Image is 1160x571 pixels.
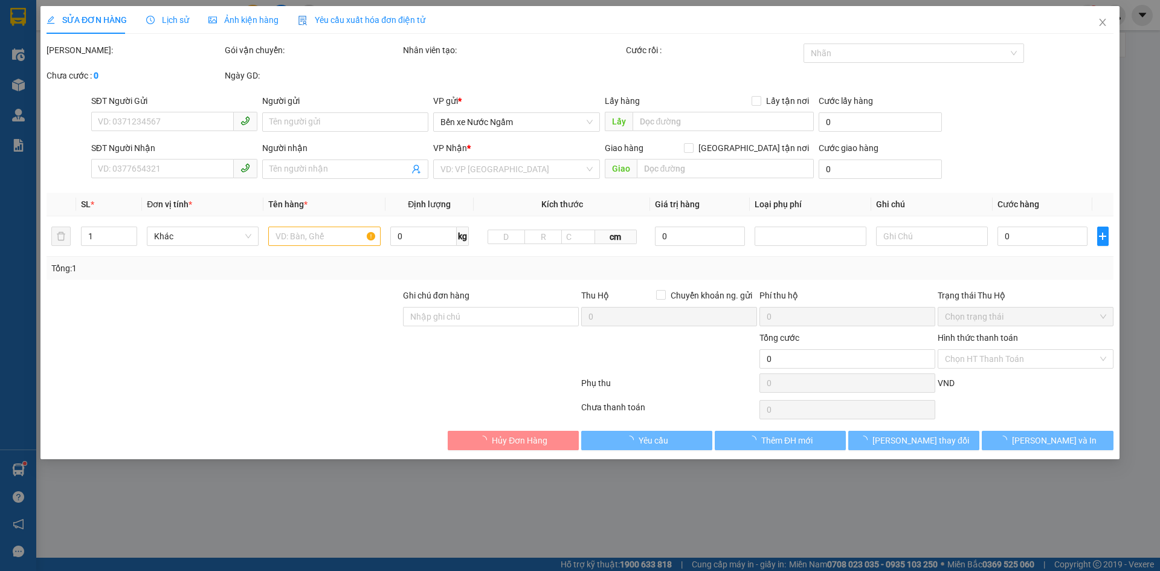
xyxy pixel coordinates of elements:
[605,96,640,106] span: Lấy hàng
[938,289,1113,302] div: Trạng thái Thu Hộ
[403,44,623,57] div: Nhân viên tạo:
[637,159,814,178] input: Dọc đường
[938,333,1018,343] label: Hình thức thanh toán
[1098,231,1108,241] span: plus
[761,94,814,108] span: Lấy tận nơi
[434,143,468,153] span: VP Nhận
[208,15,279,25] span: Ảnh kiện hàng
[581,431,712,450] button: Yêu cầu
[761,434,813,447] span: Thêm ĐH mới
[524,230,562,244] input: R
[51,227,71,246] button: delete
[1086,6,1120,40] button: Close
[457,227,469,246] span: kg
[240,163,250,173] span: phone
[51,262,448,275] div: Tổng: 1
[94,71,98,80] b: 0
[262,141,428,155] div: Người nhận
[1097,227,1109,246] button: plus
[605,159,637,178] span: Giao
[580,376,758,398] div: Phụ thu
[871,193,993,216] th: Ghi chú
[47,69,222,82] div: Chưa cước :
[715,431,846,450] button: Thêm ĐH mới
[605,112,633,131] span: Lấy
[47,16,55,24] span: edit
[561,230,595,244] input: C
[298,15,425,25] span: Yêu cầu xuất hóa đơn điện tử
[625,436,639,444] span: loading
[155,227,252,245] span: Khác
[938,378,955,388] span: VND
[999,436,1012,444] span: loading
[146,16,155,24] span: clock-circle
[694,141,814,155] span: [GEOGRAPHIC_DATA] tận nơi
[982,431,1113,450] button: [PERSON_NAME] và In
[633,112,814,131] input: Dọc đường
[759,333,799,343] span: Tổng cước
[91,141,257,155] div: SĐT Người Nhận
[403,307,579,326] input: Ghi chú đơn hàng
[998,199,1040,209] span: Cước hàng
[91,94,257,108] div: SĐT Người Gửi
[595,230,636,244] span: cm
[1012,434,1097,447] span: [PERSON_NAME] và In
[626,44,802,57] div: Cước rồi :
[750,193,871,216] th: Loại phụ phí
[639,434,668,447] span: Yêu cầu
[848,431,979,450] button: [PERSON_NAME] thay đổi
[47,15,127,25] span: SỬA ĐƠN HÀNG
[403,291,469,300] label: Ghi chú đơn hàng
[876,227,988,246] input: Ghi Chú
[448,431,579,450] button: Hủy Đơn Hàng
[581,291,609,300] span: Thu Hộ
[656,199,700,209] span: Giá trị hàng
[1098,18,1107,27] span: close
[441,113,593,131] span: Bến xe Nước Ngầm
[819,96,873,106] label: Cước lấy hàng
[666,289,757,302] span: Chuyển khoản ng. gửi
[81,199,91,209] span: SL
[298,16,308,25] img: icon
[872,434,969,447] span: [PERSON_NAME] thay đổi
[262,94,428,108] div: Người gửi
[488,230,525,244] input: D
[146,15,189,25] span: Lịch sử
[605,143,643,153] span: Giao hàng
[859,436,872,444] span: loading
[819,160,942,179] input: Cước giao hàng
[240,116,250,126] span: phone
[147,199,193,209] span: Đơn vị tính
[478,436,492,444] span: loading
[819,112,942,132] input: Cước lấy hàng
[541,199,583,209] span: Kích thước
[434,94,600,108] div: VP gửi
[269,199,308,209] span: Tên hàng
[759,289,935,307] div: Phí thu hộ
[412,164,422,174] span: user-add
[225,44,401,57] div: Gói vận chuyển:
[819,143,878,153] label: Cước giao hàng
[208,16,217,24] span: picture
[47,44,222,57] div: [PERSON_NAME]:
[945,308,1106,326] span: Chọn trạng thái
[225,69,401,82] div: Ngày GD:
[492,434,547,447] span: Hủy Đơn Hàng
[408,199,451,209] span: Định lượng
[748,436,761,444] span: loading
[580,401,758,422] div: Chưa thanh toán
[269,227,381,246] input: VD: Bàn, Ghế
